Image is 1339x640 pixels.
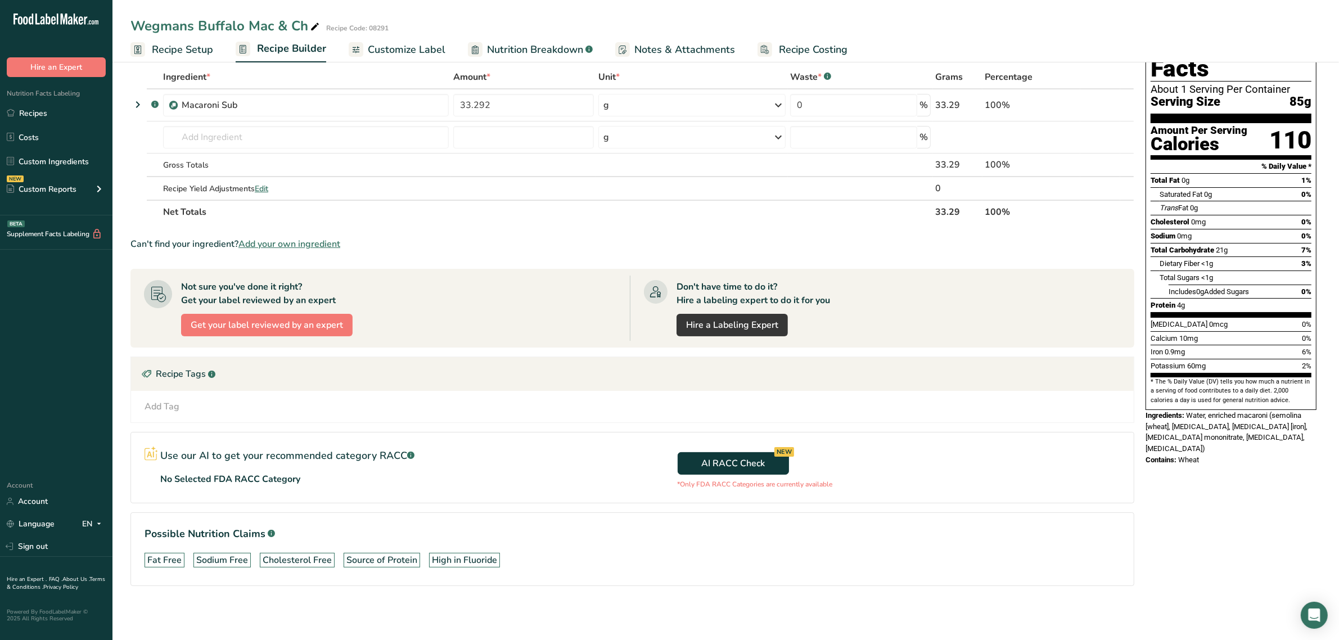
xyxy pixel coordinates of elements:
span: Get your label reviewed by an expert [191,318,343,332]
span: 0% [1302,320,1311,328]
div: 100% [985,158,1078,172]
span: Ingredient [163,70,210,84]
span: 0% [1301,232,1311,240]
span: 0g [1196,287,1204,296]
div: Recipe Tags [131,357,1134,391]
span: Water, enriched macaroni (semolina [wheat], [MEDICAL_DATA], [MEDICAL_DATA] [iron], [MEDICAL_DATA]... [1146,411,1308,453]
h1: Possible Nutrition Claims [145,526,1120,542]
p: Use our AI to get your recommended category RACC [160,448,414,463]
div: 100% [985,98,1078,112]
span: Amount [453,70,490,84]
span: 7% [1301,246,1311,254]
div: About 1 Serving Per Container [1151,84,1311,95]
span: 60mg [1187,362,1206,370]
span: Recipe Costing [779,42,847,57]
span: 0mg [1177,232,1192,240]
div: EN [82,517,106,531]
span: Contains: [1146,456,1176,464]
a: Hire a Labeling Expert [677,314,788,336]
p: No Selected FDA RACC Category [160,472,300,486]
th: Net Totals [161,200,933,223]
a: FAQ . [49,575,62,583]
div: Gross Totals [163,159,449,171]
span: 21g [1216,246,1228,254]
th: 100% [982,200,1080,223]
div: Waste [790,70,831,84]
div: 0 [935,182,980,195]
span: Fat [1160,204,1188,212]
span: Ingredients: [1146,411,1184,420]
span: <1g [1201,259,1213,268]
div: Add Tag [145,400,179,413]
span: 4g [1177,301,1185,309]
div: BETA [7,220,25,227]
span: Add your own ingredient [238,237,340,251]
span: 0% [1301,218,1311,226]
span: 0% [1302,334,1311,342]
span: Unit [598,70,620,84]
div: Recipe Code: 08291 [326,23,389,33]
a: Recipe Costing [758,37,847,62]
div: Don't have time to do it? Hire a labeling expert to do it for you [677,280,830,307]
span: Total Carbohydrate [1151,246,1214,254]
span: AI RACC Check [701,457,765,470]
img: Sub Recipe [169,101,178,110]
a: About Us . [62,575,89,583]
span: [MEDICAL_DATA] [1151,320,1207,328]
span: 0g [1204,190,1212,199]
section: * The % Daily Value (DV) tells you how much a nutrient in a serving of food contributes to a dail... [1151,377,1311,405]
div: Open Intercom Messenger [1301,602,1328,629]
a: Hire an Expert . [7,575,47,583]
div: NEW [7,175,24,182]
div: 33.29 [935,98,980,112]
span: Includes Added Sugars [1169,287,1249,296]
span: <1g [1201,273,1213,282]
div: 110 [1269,125,1311,155]
p: *Only FDA RACC Categories are currently available [678,479,833,489]
span: Recipe Setup [152,42,213,57]
span: Saturated Fat [1160,190,1202,199]
span: 0% [1301,190,1311,199]
span: Notes & Attachments [634,42,735,57]
i: Trans [1160,204,1178,212]
div: g [603,98,609,112]
div: Not sure you've done it right? Get your label reviewed by an expert [181,280,336,307]
h1: Nutrition Facts [1151,30,1311,82]
span: Cholesterol [1151,218,1189,226]
span: 10mg [1179,334,1198,342]
div: NEW [774,447,794,457]
span: 3% [1301,259,1311,268]
th: 33.29 [933,200,982,223]
span: Iron [1151,348,1163,356]
a: Language [7,514,55,534]
span: Nutrition Breakdown [487,42,583,57]
div: Fat Free [147,553,182,567]
span: Wheat [1178,456,1199,464]
span: Grams [935,70,963,84]
div: g [603,130,609,144]
a: Recipe Setup [130,37,213,62]
span: 85g [1290,95,1311,109]
div: Macaroni Sub [182,98,322,112]
span: 0g [1190,204,1198,212]
div: Wegmans Buffalo Mac & Ch [130,16,322,36]
span: Customize Label [368,42,445,57]
div: Cholesterol Free [263,553,332,567]
input: Add Ingredient [163,126,449,148]
a: Notes & Attachments [615,37,735,62]
span: Calcium [1151,334,1178,342]
a: Privacy Policy [43,583,78,591]
div: Source of Protein [346,553,417,567]
span: 0% [1301,287,1311,296]
a: Recipe Builder [236,36,326,63]
span: Dietary Fiber [1160,259,1200,268]
span: Recipe Builder [257,41,326,56]
span: 6% [1302,348,1311,356]
button: AI RACC Check NEW [678,452,789,475]
a: Terms & Conditions . [7,575,105,591]
span: Total Fat [1151,176,1180,184]
span: Edit [255,183,268,194]
span: 0mcg [1209,320,1228,328]
button: Hire an Expert [7,57,106,77]
div: Amount Per Serving [1151,125,1247,136]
